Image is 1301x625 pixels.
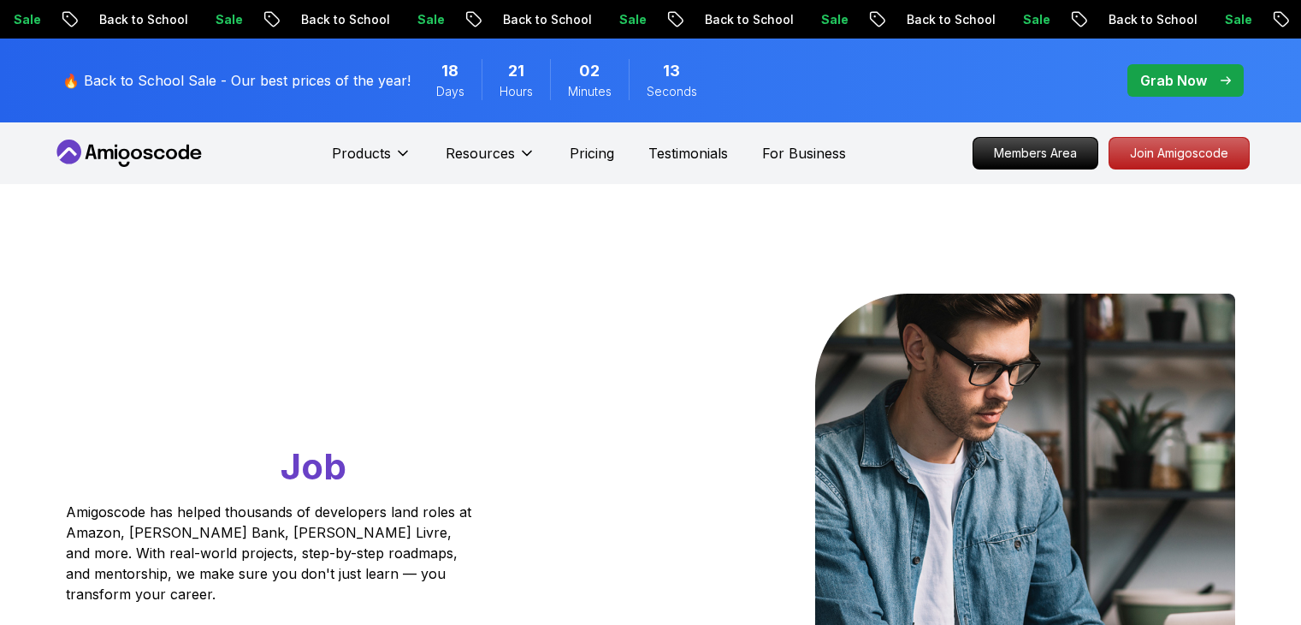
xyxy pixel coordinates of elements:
button: Resources [446,143,535,177]
p: Sale [606,11,660,28]
p: Sale [1009,11,1064,28]
p: Back to School [489,11,606,28]
p: Sale [202,11,257,28]
p: Sale [1211,11,1266,28]
span: 21 Hours [508,59,524,83]
p: Members Area [973,138,1097,169]
p: 🔥 Back to School Sale - Our best prices of the year! [62,70,411,91]
span: 2 Minutes [579,59,600,83]
a: Pricing [570,143,614,164]
span: Hours [500,83,533,100]
span: Days [436,83,464,100]
p: Back to School [893,11,1009,28]
a: Join Amigoscode [1109,137,1250,170]
p: Grab Now [1140,70,1207,91]
span: Seconds [647,83,697,100]
p: Sale [404,11,458,28]
a: Testimonials [648,143,728,164]
span: Minutes [568,83,612,100]
button: Products [332,143,411,177]
p: Back to School [86,11,202,28]
p: Products [332,143,391,164]
span: 18 Days [441,59,458,83]
p: Join Amigoscode [1109,138,1249,169]
p: Resources [446,143,515,164]
h1: Go From Learning to Hired: Master Java, Spring Boot & Cloud Skills That Get You the [66,294,537,491]
p: Sale [807,11,862,28]
a: Members Area [973,137,1098,170]
a: For Business [762,143,846,164]
p: Back to School [691,11,807,28]
span: 13 Seconds [663,59,680,83]
p: Amigoscode has helped thousands of developers land roles at Amazon, [PERSON_NAME] Bank, [PERSON_N... [66,502,476,604]
p: Back to School [287,11,404,28]
p: Back to School [1095,11,1211,28]
span: Job [281,444,346,488]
